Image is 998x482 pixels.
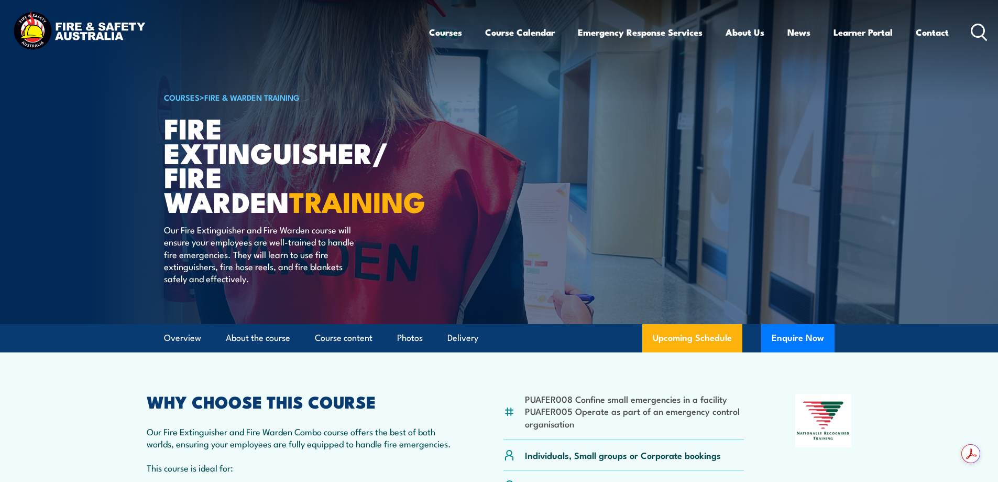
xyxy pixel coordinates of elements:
a: Courses [429,18,462,46]
p: This course is ideal for: [147,462,453,474]
a: About Us [726,18,764,46]
a: Delivery [447,324,478,352]
a: Upcoming Schedule [642,324,742,352]
p: Our Fire Extinguisher and Fire Warden course will ensure your employees are well-trained to handl... [164,223,355,285]
button: Enquire Now [761,324,835,352]
a: COURSES [164,91,200,103]
a: News [787,18,810,46]
a: Fire & Warden Training [204,91,300,103]
h6: > [164,91,423,103]
a: Emergency Response Services [578,18,703,46]
a: About the course [226,324,290,352]
a: Course Calendar [485,18,555,46]
li: PUAFER005 Operate as part of an emergency control organisation [525,405,744,430]
p: Our Fire Extinguisher and Fire Warden Combo course offers the best of both worlds, ensuring your ... [147,425,453,450]
h2: WHY CHOOSE THIS COURSE [147,394,453,409]
li: PUAFER008 Confine small emergencies in a facility [525,393,744,405]
a: Photos [397,324,423,352]
strong: TRAINING [289,179,425,222]
img: Nationally Recognised Training logo. [795,394,852,447]
a: Learner Portal [834,18,893,46]
a: Contact [916,18,949,46]
a: Course content [315,324,372,352]
a: Overview [164,324,201,352]
h1: Fire Extinguisher/ Fire Warden [164,115,423,213]
p: Individuals, Small groups or Corporate bookings [525,449,721,461]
